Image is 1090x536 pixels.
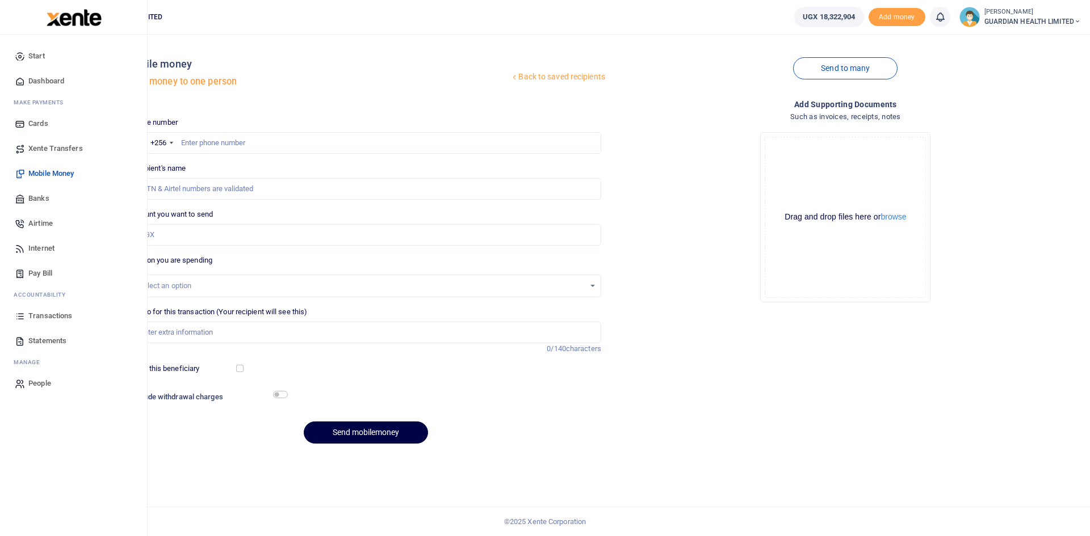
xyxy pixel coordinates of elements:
[139,280,585,292] div: Select an option
[566,344,601,353] span: characters
[28,243,54,254] span: Internet
[9,211,138,236] a: Airtime
[9,111,138,136] a: Cards
[765,212,925,222] div: Drag and drop files here or
[869,8,925,27] span: Add money
[131,133,177,153] div: Uganda: +256
[9,44,138,69] a: Start
[510,67,606,87] a: Back to saved recipients
[131,322,601,343] input: Enter extra information
[984,7,1081,17] small: [PERSON_NAME]
[28,118,48,129] span: Cards
[28,335,66,347] span: Statements
[131,178,601,200] input: MTN & Airtel numbers are validated
[9,186,138,211] a: Banks
[803,11,855,23] span: UGX 18,322,904
[131,132,601,154] input: Enter phone number
[547,344,566,353] span: 0/140
[28,268,52,279] span: Pay Bill
[28,193,49,204] span: Banks
[28,310,72,322] span: Transactions
[760,132,930,302] div: File Uploader
[131,117,178,128] label: Phone number
[28,50,45,62] span: Start
[9,261,138,286] a: Pay Bill
[9,328,138,353] a: Statements
[47,9,102,26] img: logo-large
[984,16,1081,27] span: GUARDIAN HEALTH LIMITED
[28,143,83,154] span: Xente Transfers
[9,161,138,186] a: Mobile Money
[9,69,138,94] a: Dashboard
[9,303,138,328] a: Transactions
[9,353,138,371] li: M
[304,421,428,444] button: Send mobilemoney
[9,236,138,261] a: Internet
[869,12,925,20] a: Add money
[150,137,166,149] div: +256
[610,111,1081,123] h4: Such as invoices, receipts, notes
[881,213,906,221] button: browse
[959,7,980,27] img: profile-user
[610,98,1081,111] h4: Add supporting Documents
[131,224,601,246] input: UGX
[869,8,925,27] li: Toup your wallet
[790,7,868,27] li: Wallet ballance
[793,57,898,79] a: Send to many
[9,371,138,396] a: People
[22,290,65,299] span: countability
[28,168,74,179] span: Mobile Money
[131,209,213,220] label: Amount you want to send
[794,7,863,27] a: UGX 18,322,904
[126,76,510,87] h5: Send money to one person
[45,12,102,21] a: logo-small logo-large logo-large
[132,392,282,402] h6: Include withdrawal charges
[28,378,51,389] span: People
[131,306,308,318] label: Memo for this transaction (Your recipient will see this)
[19,98,64,107] span: ake Payments
[9,94,138,111] li: M
[131,363,199,374] label: Save this beneficiary
[9,286,138,303] li: Ac
[9,136,138,161] a: Xente Transfers
[19,358,40,366] span: anage
[126,58,510,70] h4: Mobile money
[28,75,64,87] span: Dashboard
[131,163,186,174] label: Recipient's name
[28,218,53,229] span: Airtime
[131,255,212,266] label: Reason you are spending
[959,7,1081,27] a: profile-user [PERSON_NAME] GUARDIAN HEALTH LIMITED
